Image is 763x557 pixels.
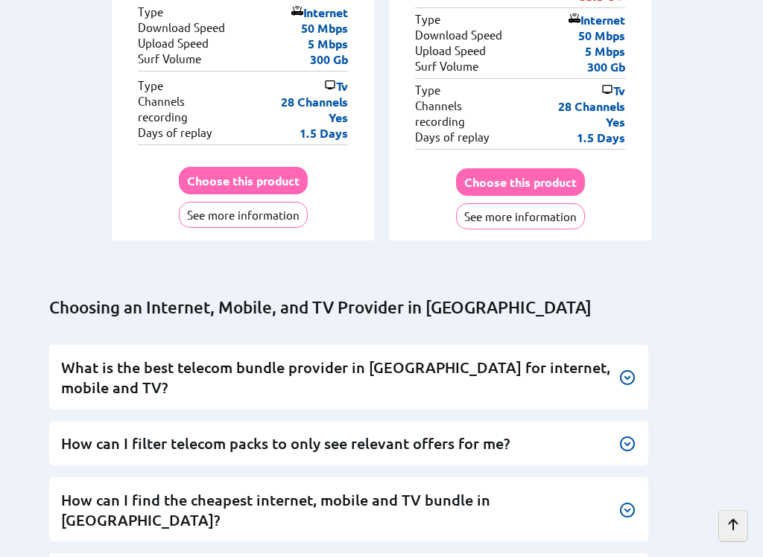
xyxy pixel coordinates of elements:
[179,174,308,188] a: Choose this product
[138,5,163,21] p: Type
[138,110,188,126] p: recording
[329,110,348,126] p: Yes
[415,28,502,44] p: Download Speed
[179,168,308,195] button: Choose this product
[179,209,308,223] a: See more information
[415,44,486,60] p: Upload Speed
[415,115,465,130] p: recording
[415,13,440,28] p: Type
[415,60,478,75] p: Surf Volume
[587,60,625,75] p: 300 Gb
[301,21,348,36] p: 50 Mbps
[61,491,636,531] h3: How can I find the cheapest internet, mobile and TV bundle in [GEOGRAPHIC_DATA]?
[179,203,308,229] button: See more information
[601,84,613,96] img: icon of Tv
[618,502,636,520] img: Button to expand the text
[456,169,585,197] button: Choose this product
[61,358,636,398] h3: What is the best telecom bundle provider in [GEOGRAPHIC_DATA] for internet, mobile and TV?
[300,126,348,141] p: 1.5 Days
[291,6,303,18] img: icon of internet
[618,369,636,387] img: Button to expand the text
[569,13,625,28] p: Internet
[138,21,225,36] p: Download Speed
[324,80,336,92] img: icon of Tv
[415,83,440,99] p: Type
[618,436,636,453] img: Button to expand the text
[61,434,636,454] h3: How can I filter telecom packs to only see relevant offers for me?
[138,126,212,141] p: Days of replay
[601,83,625,99] p: Tv
[138,52,201,68] p: Surf Volume
[415,130,490,146] p: Days of replay
[456,210,585,224] a: See more information
[585,44,625,60] p: 5 Mbps
[569,13,580,25] img: icon of internet
[281,95,348,110] p: 28 Channels
[606,115,625,130] p: Yes
[308,36,348,52] p: 5 Mbps
[49,298,726,319] h2: Choosing an Internet, Mobile, and TV Provider in [GEOGRAPHIC_DATA]
[138,95,185,110] p: Channels
[138,36,209,52] p: Upload Speed
[558,99,625,115] p: 28 Channels
[138,79,163,95] p: Type
[456,204,585,230] button: See more information
[578,28,625,44] p: 50 Mbps
[291,5,348,21] p: Internet
[577,130,625,146] p: 1.5 Days
[456,176,585,190] a: Choose this product
[324,79,348,95] p: Tv
[310,52,348,68] p: 300 Gb
[415,99,462,115] p: Channels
